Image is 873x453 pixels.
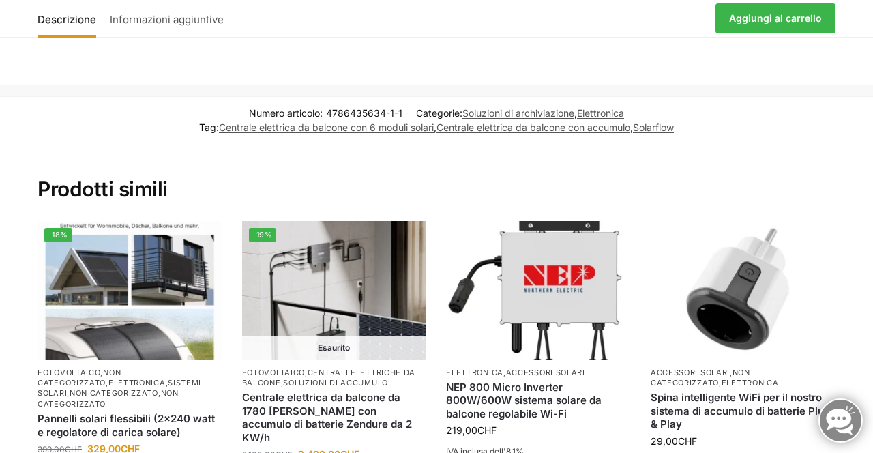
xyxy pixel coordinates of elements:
[242,391,412,444] font: Centrale elettrica da balcone da 1780 [PERSON_NAME] con accumulo di batterie Zendure da 2 KW/h
[242,221,426,359] a: -19% EsauritoAccumulo di energia solare Zendure per centrali elettriche da balcone
[100,368,103,377] font: ,
[38,177,168,201] font: Prodotti simili
[446,381,602,420] font: NEP 800 Micro Inverter 800W/600W sistema solare da balcone regolabile Wi-Fi
[446,424,477,436] font: 219,00
[506,368,585,377] a: accessori solari
[651,391,835,431] a: Spina intelligente WiFi per il nostro sistema di accumulo di batterie Plug & Play
[651,435,678,447] font: 29,00
[574,107,577,119] font: ,
[651,221,835,359] img: Spina intelligente WiFi per il nostro sistema di accumulo di batterie Plug & Play
[106,378,108,388] font: ,
[446,368,503,377] a: Elettronica
[305,368,308,377] font: ,
[633,121,674,133] a: Solarflow
[219,121,434,133] a: Centrale elettrica da balcone con 6 moduli solari
[326,107,402,119] font: 4786435634-1-1
[446,221,630,359] img: NEP 800 regolabile a 600 watt
[38,221,222,359] img: Moduli solari flessibili per case mobili, campeggio e balconi
[462,107,574,119] a: Soluzioni di archiviazione
[38,412,215,439] font: Pannelli solari flessibili (2×240 watt e regolatore di carica solare)
[577,107,624,119] a: Elettronica
[242,368,416,388] a: centrali elettriche da balcone
[434,121,436,133] font: ,
[242,221,426,359] img: Accumulo di energia solare Zendure per centrali elettriche da balcone
[446,381,630,421] a: NEP 800 Micro Inverter 800W/600W sistema solare da balcone regolabile Wi-Fi
[67,388,70,398] font: ,
[630,121,633,133] font: ,
[249,107,323,119] font: Numero articolo:
[651,391,830,430] font: Spina intelligente WiFi per il nostro sistema di accumulo di batterie Plug & Play
[678,435,697,447] font: CHF
[651,368,750,388] a: Non categorizzato
[38,368,100,377] a: Fotovoltaico
[416,107,462,119] font: Categorie:
[38,412,222,439] a: Pannelli solari flessibili (2×240 watt e regolatore di carica solare)
[477,424,497,436] font: CHF
[199,121,219,133] font: Tag:
[730,368,733,377] font: ,
[242,368,305,377] a: Fotovoltaico
[38,368,121,388] a: Non categorizzato
[108,378,166,388] a: Elettronica
[503,368,506,377] font: ,
[242,391,426,444] a: Centrale elettrica da balcone da 1780 Watt con accumulo di batterie Zendure da 2 KW/h
[651,368,730,377] a: Accessori solari
[281,378,284,388] font: ,
[38,221,222,359] a: -18%Moduli solari flessibili per case mobili, campeggio e balconi
[719,378,722,388] font: ,
[38,388,179,408] a: Non categorizzato
[38,378,201,398] a: Sistemi solari
[158,388,161,398] font: ,
[166,378,168,388] font: ,
[283,378,388,388] a: soluzioni di accumulo
[436,121,630,133] a: Centrale elettrica da balcone con accumulo
[70,388,158,398] a: Non categorizzato
[722,378,779,388] a: Elettronica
